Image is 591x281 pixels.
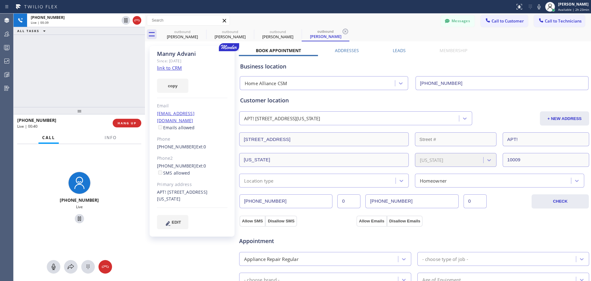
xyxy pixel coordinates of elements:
[157,163,196,169] a: [PHONE_NUMBER]
[335,48,359,53] label: Addresses
[159,34,206,39] div: [PERSON_NAME]
[157,144,196,150] a: [PHONE_NUMBER]
[256,48,301,53] label: Book Appointment
[31,20,49,25] span: Live | 00:39
[75,214,84,223] button: Hold Customer
[532,194,589,209] button: CHECK
[47,260,60,274] button: Mute
[101,132,120,144] button: Info
[133,16,141,25] button: Hang up
[81,260,95,274] button: Open dialpad
[122,16,130,25] button: Hold Customer
[244,115,320,122] div: APT! [STREET_ADDRESS][US_STATE]
[387,216,423,227] button: Disallow Emails
[157,65,182,71] a: link to CRM
[240,96,588,105] div: Customer location
[196,163,206,169] span: Ext: 0
[14,27,52,35] button: ALL TASKS
[255,29,301,34] div: outbound
[255,34,301,39] div: [PERSON_NAME]
[157,125,195,130] label: Emails allowed
[302,27,349,41] div: Manny Advani
[239,216,265,227] button: Allow SMS
[157,102,227,110] div: Email
[244,177,274,184] div: Location type
[245,80,287,87] div: Home Alliance CSM
[440,48,467,53] label: Membership
[302,29,349,34] div: outbound
[157,57,227,64] div: Since: [DATE]
[545,18,581,24] span: Call to Technicians
[441,15,475,27] button: Messages
[239,194,332,208] input: Phone Number
[60,197,99,203] span: [PHONE_NUMBER]
[356,216,387,227] button: Allow Emails
[337,194,360,208] input: Ext.
[240,62,588,71] div: Business location
[207,34,253,39] div: [PERSON_NAME]
[158,125,162,129] input: Emails allowed
[207,27,253,41] div: Balaji Subramanian
[157,170,190,176] label: SMS allowed
[239,237,355,245] span: Appointment
[365,194,458,208] input: Phone Number 2
[157,136,227,143] div: Phone
[481,15,528,27] button: Call to Customer
[207,29,253,34] div: outbound
[118,121,136,125] span: HANG UP
[534,15,585,27] button: Call to Technicians
[31,15,65,20] span: [PHONE_NUMBER]
[17,29,39,33] span: ALL TASKS
[159,27,206,41] div: Mario Sabbri
[17,124,38,129] span: Live | 00:40
[393,48,406,53] label: Leads
[157,215,188,229] button: EDIT
[158,171,162,175] input: SMS allowed
[157,50,227,57] div: Manny Advani
[535,2,543,11] button: Mute
[157,155,227,162] div: Phone2
[464,194,487,208] input: Ext. 2
[76,204,83,209] span: Live
[157,189,227,203] div: APT! [STREET_ADDRESS][US_STATE]
[302,34,349,39] div: [PERSON_NAME]
[416,76,589,90] input: Phone Number
[38,132,59,144] button: Call
[17,117,56,123] span: [PHONE_NUMBER]
[157,79,188,93] button: copy
[113,119,141,127] button: HANG UP
[147,15,230,25] input: Search
[265,216,297,227] button: Disallow SMS
[244,255,299,262] div: Appliance Repair Regular
[422,255,468,262] div: - choose type of job -
[64,260,78,274] button: Open directory
[239,153,409,167] input: City
[255,27,301,41] div: Manny Advani
[98,260,112,274] button: Hang up
[196,144,206,150] span: Ext: 0
[157,110,195,123] a: [EMAIL_ADDRESS][DOMAIN_NAME]
[157,181,227,188] div: Primary address
[420,177,447,184] div: Homeowner
[503,153,589,167] input: ZIP
[159,29,206,34] div: outbound
[558,7,589,12] span: Available | 2h 23min
[415,132,497,146] input: Street #
[172,220,181,225] span: EDIT
[540,111,589,126] button: + NEW ADDRESS
[558,2,589,7] div: [PERSON_NAME]
[42,135,55,140] span: Call
[503,132,589,146] input: Apt. #
[105,135,117,140] span: Info
[492,18,524,24] span: Call to Customer
[239,132,409,146] input: Address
